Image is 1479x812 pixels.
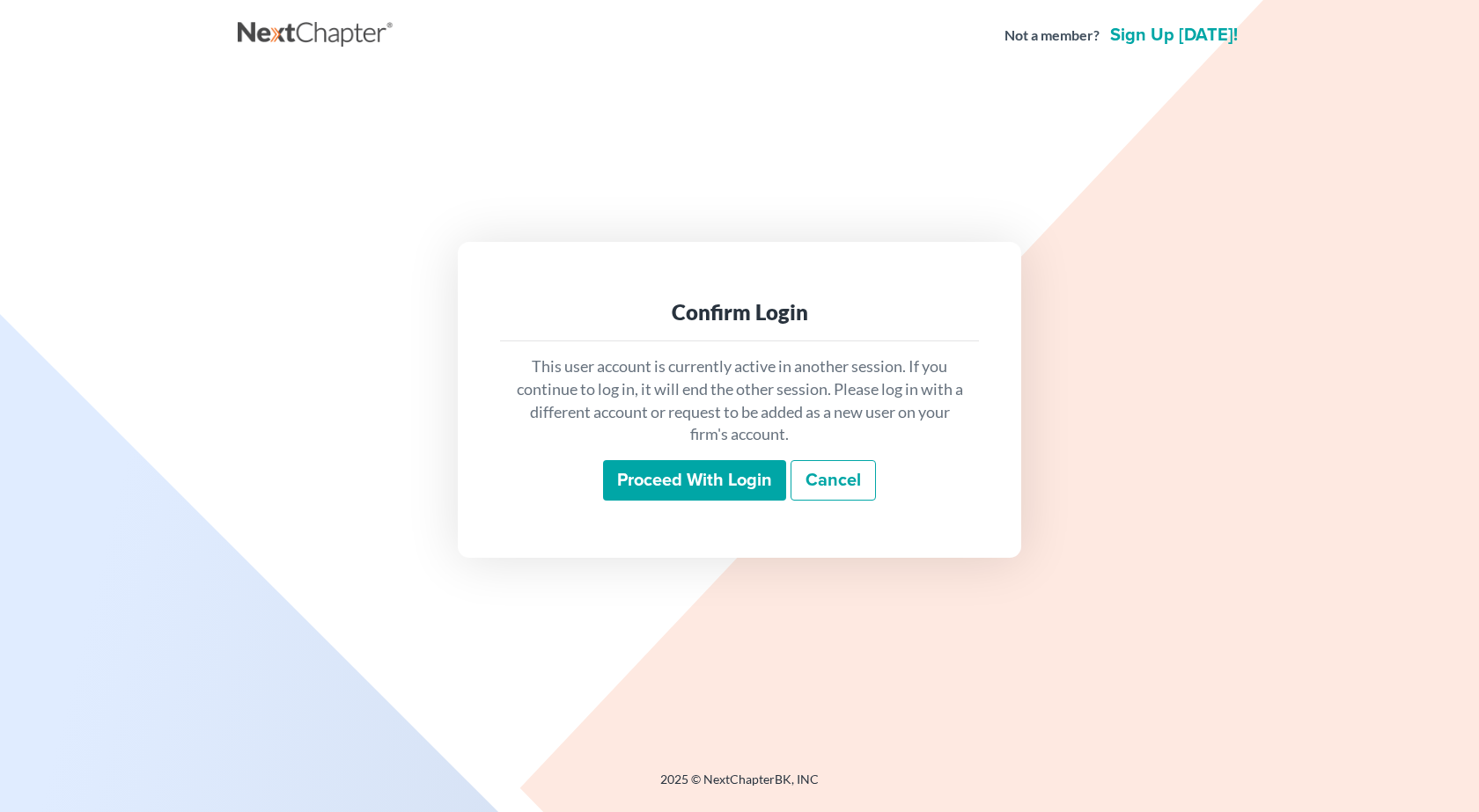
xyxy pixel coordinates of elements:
[791,460,876,501] a: Cancel
[238,771,1241,802] div: 2025 © NextChapterBK, INC
[1107,26,1241,44] a: Sign up [DATE]!
[514,355,965,446] p: This user account is currently active in another session. If you continue to log in, it will end ...
[514,298,965,326] div: Confirm Login
[603,460,786,501] input: Proceed with login
[1004,26,1100,46] strong: Not a member?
